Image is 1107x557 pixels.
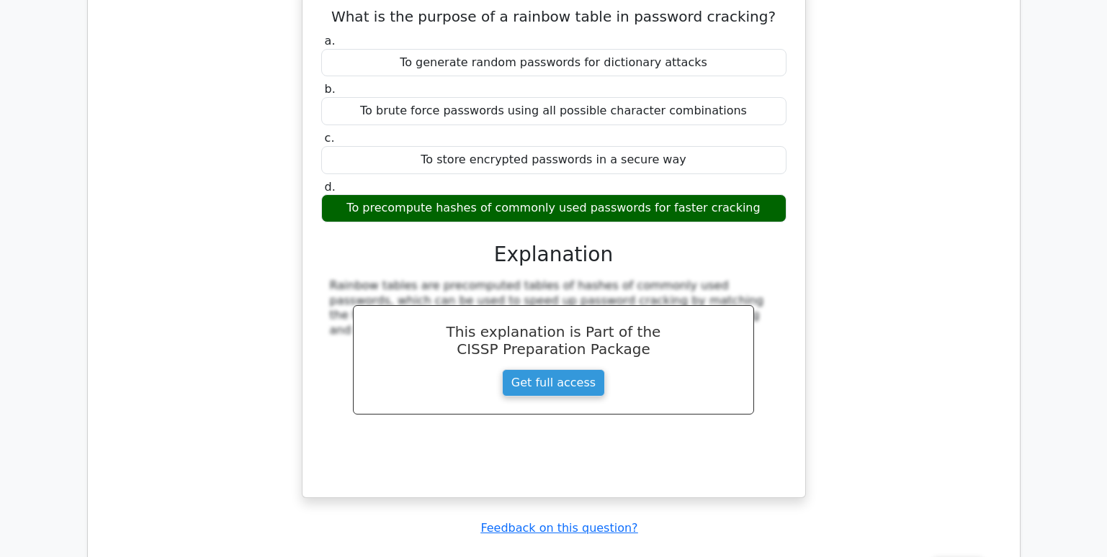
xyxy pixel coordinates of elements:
h3: Explanation [330,243,778,267]
div: To store encrypted passwords in a secure way [321,146,786,174]
span: b. [325,82,336,96]
span: a. [325,34,336,47]
a: Feedback on this question? [480,521,637,535]
span: c. [325,131,335,145]
div: To precompute hashes of commonly used passwords for faster cracking [321,194,786,222]
span: d. [325,180,336,194]
div: To generate random passwords for dictionary attacks [321,49,786,77]
div: Rainbow tables are precomputed tables of hashes of commonly used passwords, which can be used to ... [330,278,778,338]
a: Get full access [502,369,605,397]
h5: What is the purpose of a rainbow table in password cracking? [320,8,788,25]
div: To brute force passwords using all possible character combinations [321,97,786,125]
